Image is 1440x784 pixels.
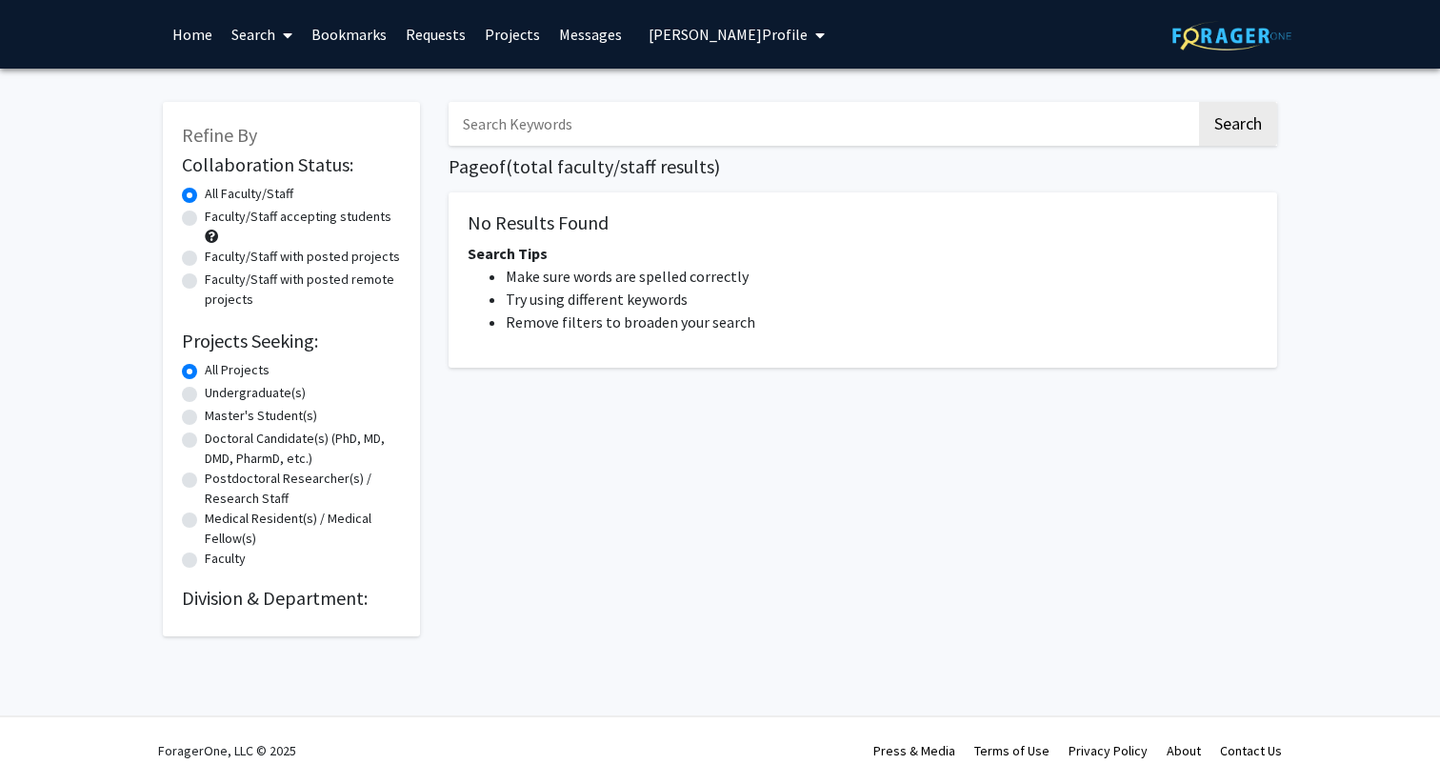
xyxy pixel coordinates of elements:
button: Search [1199,102,1277,146]
label: Doctoral Candidate(s) (PhD, MD, DMD, PharmD, etc.) [205,429,401,469]
span: Refine By [182,123,257,147]
a: About [1167,742,1201,759]
h2: Division & Department: [182,587,401,610]
label: Faculty [205,549,246,569]
label: Medical Resident(s) / Medical Fellow(s) [205,509,401,549]
nav: Page navigation [449,387,1277,431]
label: Undergraduate(s) [205,383,306,403]
span: [PERSON_NAME] Profile [649,25,808,44]
label: All Projects [205,360,270,380]
h2: Collaboration Status: [182,153,401,176]
a: Search [222,1,302,68]
label: All Faculty/Staff [205,184,293,204]
a: Terms of Use [974,742,1050,759]
h1: Page of ( total faculty/staff results) [449,155,1277,178]
li: Remove filters to broaden your search [506,311,1258,333]
a: Projects [475,1,550,68]
a: Requests [396,1,475,68]
a: Bookmarks [302,1,396,68]
label: Faculty/Staff with posted projects [205,247,400,267]
li: Make sure words are spelled correctly [506,265,1258,288]
label: Master's Student(s) [205,406,317,426]
h5: No Results Found [468,211,1258,234]
a: Home [163,1,222,68]
h2: Projects Seeking: [182,330,401,352]
img: ForagerOne Logo [1172,21,1291,50]
a: Messages [550,1,631,68]
li: Try using different keywords [506,288,1258,311]
a: Privacy Policy [1069,742,1148,759]
input: Search Keywords [449,102,1196,146]
div: ForagerOne, LLC © 2025 [158,717,296,784]
a: Contact Us [1220,742,1282,759]
a: Press & Media [873,742,955,759]
label: Faculty/Staff with posted remote projects [205,270,401,310]
label: Postdoctoral Researcher(s) / Research Staff [205,469,401,509]
label: Faculty/Staff accepting students [205,207,391,227]
span: Search Tips [468,244,548,263]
